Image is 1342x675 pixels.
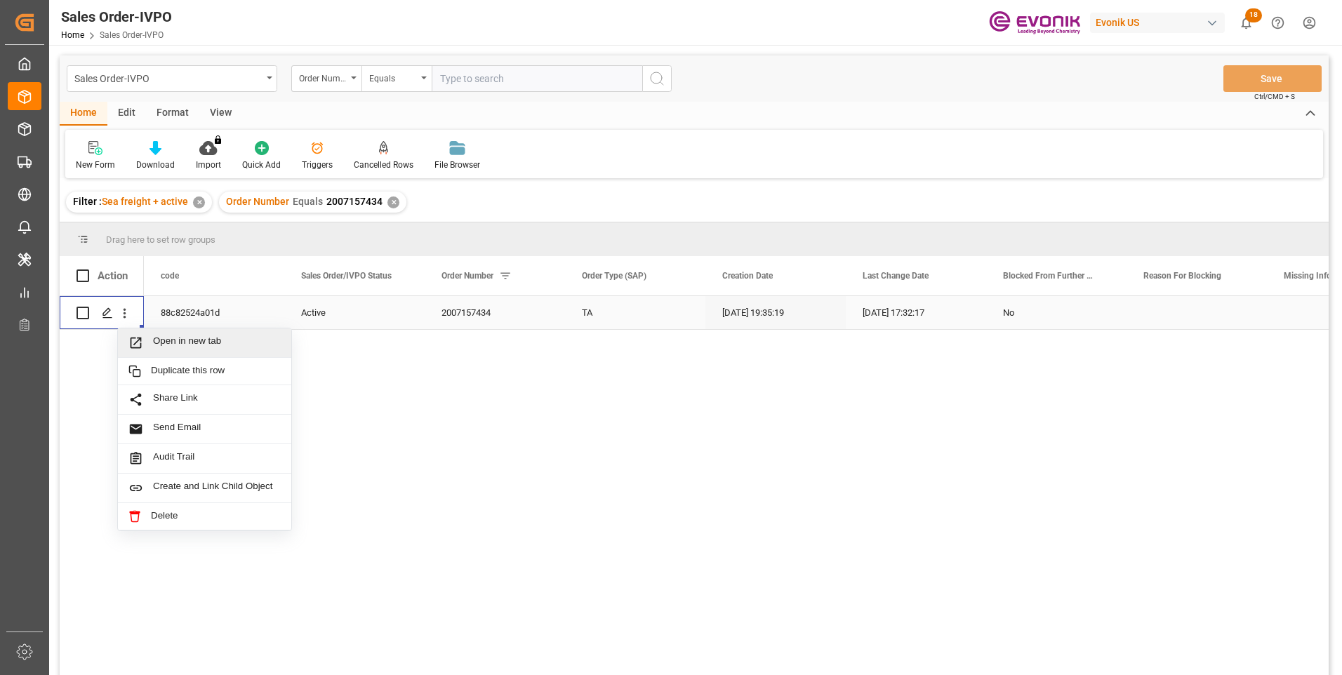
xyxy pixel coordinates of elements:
div: Download [136,159,175,171]
span: Order Number [226,196,289,207]
div: Press SPACE to select this row. [60,296,144,330]
span: Order Number [441,271,493,281]
div: No [1003,297,1110,329]
div: Evonik US [1090,13,1225,33]
button: open menu [291,65,361,92]
span: Ctrl/CMD + S [1254,91,1295,102]
div: Format [146,102,199,126]
span: Equals [293,196,323,207]
span: Blocked From Further Processing [1003,271,1097,281]
button: search button [642,65,672,92]
div: 88c82524a01d [144,296,284,329]
div: View [199,102,242,126]
div: 2007157434 [425,296,565,329]
div: Order Number [299,69,347,85]
div: TA [565,296,705,329]
span: code [161,271,179,281]
div: Active [301,297,408,329]
span: Filter : [73,196,102,207]
div: Triggers [302,159,333,171]
span: 18 [1245,8,1262,22]
div: Equals [369,69,417,85]
div: ✕ [387,196,399,208]
button: open menu [361,65,432,92]
div: [DATE] 19:35:19 [705,296,846,329]
span: Sales Order/IVPO Status [301,271,392,281]
span: Order Type (SAP) [582,271,646,281]
span: 2007157434 [326,196,383,207]
button: Save [1223,65,1322,92]
span: Sea freight + active [102,196,188,207]
div: [DATE] 17:32:17 [846,296,986,329]
span: Creation Date [722,271,773,281]
a: Home [61,30,84,40]
div: Edit [107,102,146,126]
button: Help Center [1262,7,1294,39]
button: Evonik US [1090,9,1230,36]
span: Last Change Date [863,271,929,281]
img: Evonik-brand-mark-Deep-Purple-RGB.jpeg_1700498283.jpeg [989,11,1080,35]
div: File Browser [434,159,480,171]
div: Quick Add [242,159,281,171]
div: Action [98,269,128,282]
div: Home [60,102,107,126]
button: open menu [67,65,277,92]
div: Sales Order-IVPO [74,69,262,86]
div: Sales Order-IVPO [61,6,172,27]
input: Type to search [432,65,642,92]
div: ✕ [193,196,205,208]
button: show 18 new notifications [1230,7,1262,39]
div: New Form [76,159,115,171]
span: Reason For Blocking [1143,271,1221,281]
span: Drag here to set row groups [106,234,215,245]
div: Cancelled Rows [354,159,413,171]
